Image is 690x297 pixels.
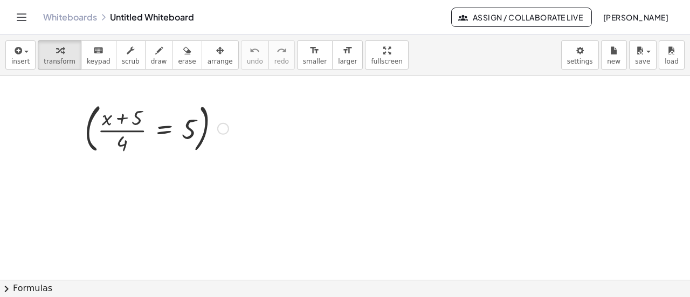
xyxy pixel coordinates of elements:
button: Assign / Collaborate Live [451,8,592,27]
span: undo [247,58,263,65]
span: settings [567,58,593,65]
span: new [607,58,620,65]
button: erase [172,40,202,70]
span: save [635,58,650,65]
button: format_sizesmaller [297,40,333,70]
span: transform [44,58,75,65]
span: scrub [122,58,140,65]
span: load [665,58,679,65]
button: transform [38,40,81,70]
button: new [601,40,627,70]
button: keyboardkeypad [81,40,116,70]
span: insert [11,58,30,65]
button: undoundo [241,40,269,70]
button: format_sizelarger [332,40,363,70]
span: draw [151,58,167,65]
button: scrub [116,40,146,70]
i: format_size [342,44,353,57]
button: load [659,40,685,70]
span: smaller [303,58,327,65]
span: Assign / Collaborate Live [460,12,583,22]
span: redo [274,58,289,65]
span: erase [178,58,196,65]
button: insert [5,40,36,70]
span: [PERSON_NAME] [603,12,668,22]
button: fullscreen [365,40,408,70]
button: save [629,40,657,70]
button: arrange [202,40,239,70]
span: keypad [87,58,111,65]
button: redoredo [268,40,295,70]
i: format_size [309,44,320,57]
a: Whiteboards [43,12,97,23]
span: fullscreen [371,58,402,65]
span: larger [338,58,357,65]
i: undo [250,44,260,57]
i: redo [277,44,287,57]
button: Toggle navigation [13,9,30,26]
i: keyboard [93,44,103,57]
span: arrange [208,58,233,65]
button: draw [145,40,173,70]
button: [PERSON_NAME] [594,8,677,27]
button: settings [561,40,599,70]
